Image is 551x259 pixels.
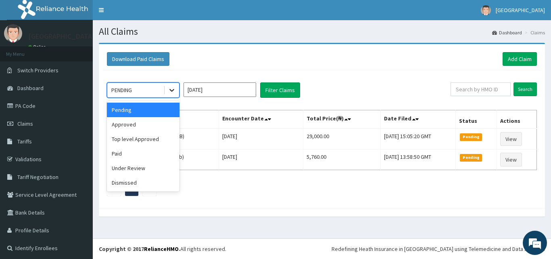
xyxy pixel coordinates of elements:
[492,29,522,36] a: Dashboard
[132,4,152,23] div: Minimize live chat window
[481,5,491,15] img: User Image
[99,26,545,37] h1: All Claims
[460,133,482,141] span: Pending
[4,24,22,42] img: User Image
[513,82,537,96] input: Search
[303,110,381,129] th: Total Price(₦)
[17,138,32,145] span: Tariffs
[107,52,169,66] button: Download Paid Claims
[107,132,179,146] div: Top level Approved
[184,82,256,97] input: Select Month and Year
[17,67,58,74] span: Switch Providers
[17,84,44,92] span: Dashboard
[523,29,545,36] li: Claims
[500,132,522,146] a: View
[460,154,482,161] span: Pending
[303,150,381,170] td: 5,760.00
[15,40,33,61] img: d_794563401_company_1708531726252_794563401
[503,52,537,66] a: Add Claim
[332,245,545,253] div: Redefining Heath Insurance in [GEOGRAPHIC_DATA] using Telemedicine and Data Science!
[107,117,179,132] div: Approved
[381,128,456,150] td: [DATE] 15:05:20 GMT
[28,44,48,50] a: Online
[99,245,180,253] strong: Copyright © 2017 .
[4,173,154,201] textarea: Type your message and hit 'Enter'
[500,153,522,166] a: View
[496,6,545,14] span: [GEOGRAPHIC_DATA]
[497,110,537,129] th: Actions
[17,120,33,127] span: Claims
[107,161,179,175] div: Under Review
[107,103,179,117] div: Pending
[107,175,179,190] div: Dismissed
[456,110,497,129] th: Status
[219,110,303,129] th: Encounter Date
[17,173,58,181] span: Tariff Negotiation
[47,78,111,160] span: We're online!
[28,33,95,40] p: [GEOGRAPHIC_DATA]
[219,150,303,170] td: [DATE]
[451,82,511,96] input: Search by HMO ID
[303,128,381,150] td: 29,000.00
[219,128,303,150] td: [DATE]
[260,82,300,98] button: Filter Claims
[93,238,551,259] footer: All rights reserved.
[111,86,132,94] div: PENDING
[381,110,456,129] th: Date Filed
[381,150,456,170] td: [DATE] 13:58:50 GMT
[144,245,179,253] a: RelianceHMO
[42,45,136,56] div: Chat with us now
[107,146,179,161] div: Paid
